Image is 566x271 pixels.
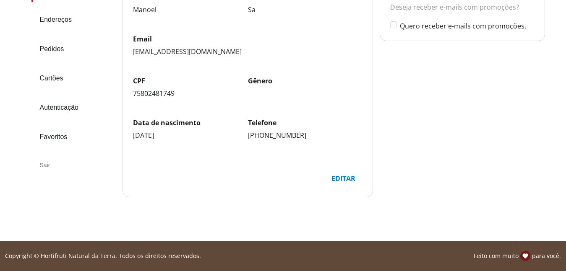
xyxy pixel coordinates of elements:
[31,96,116,119] a: Autenticação
[324,170,363,187] button: Editar
[31,8,116,31] a: Endereços
[390,2,534,21] div: Deseja receber e-mails com promoções?
[133,131,248,140] div: [DATE]
[474,251,561,261] p: Feito com muito para você.
[133,118,248,127] label: Data de nascimento
[520,251,530,261] img: amor
[31,38,116,60] a: Pedidos
[133,34,363,44] label: Email
[5,252,201,260] p: Copyright © Hortifruti Natural da Terra. Todos os direitos reservados.
[31,155,116,175] div: Sair
[3,251,563,261] div: Linha de sessão
[400,21,534,31] label: Quero receber e-mails com promoções.
[133,76,248,85] label: CPF
[248,76,363,85] label: Gênero
[31,126,116,148] a: Favoritos
[133,89,248,98] div: 75802481749
[133,5,248,14] div: Manoel
[325,170,362,186] div: Editar
[133,47,363,56] div: [EMAIL_ADDRESS][DOMAIN_NAME]
[248,131,363,140] div: [PHONE_NUMBER]
[248,118,363,127] label: Telefone
[31,67,116,90] a: Cartões
[248,5,363,14] div: Sa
